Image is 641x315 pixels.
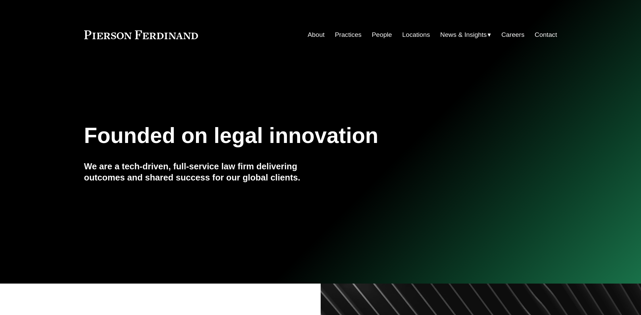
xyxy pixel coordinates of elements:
a: folder dropdown [440,28,491,41]
a: Practices [335,28,362,41]
h1: Founded on legal innovation [84,123,478,148]
a: Locations [402,28,430,41]
a: About [308,28,325,41]
a: People [372,28,392,41]
span: News & Insights [440,29,487,41]
h4: We are a tech-driven, full-service law firm delivering outcomes and shared success for our global... [84,161,321,183]
a: Careers [501,28,524,41]
a: Contact [535,28,557,41]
